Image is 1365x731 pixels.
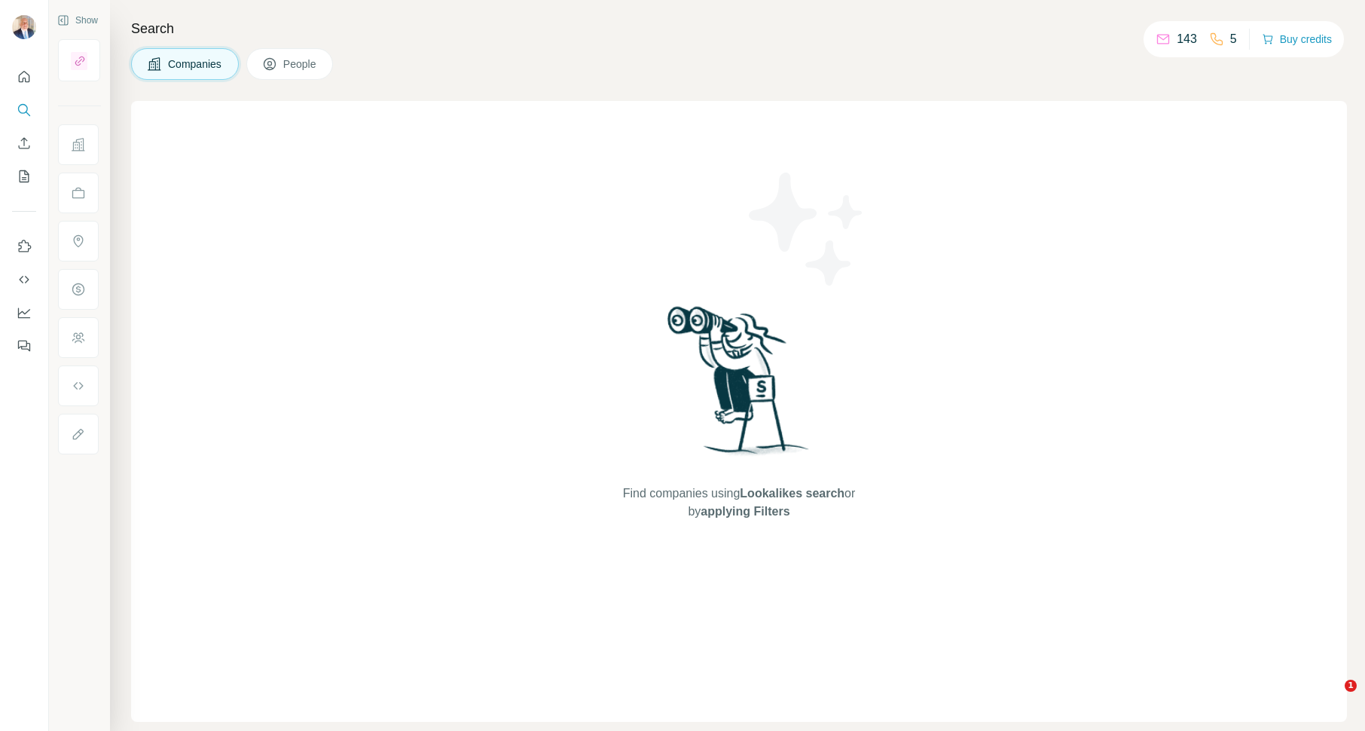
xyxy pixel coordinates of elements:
p: 5 [1230,30,1237,48]
button: Search [12,96,36,124]
img: Surfe Illustration - Stars [739,161,875,297]
span: Companies [168,57,223,72]
button: Use Surfe on LinkedIn [12,233,36,260]
button: Feedback [12,332,36,359]
span: applying Filters [701,505,789,518]
button: My lists [12,163,36,190]
img: Avatar [12,15,36,39]
button: Buy credits [1262,29,1332,50]
span: Lookalikes search [740,487,844,500]
button: Quick start [12,63,36,90]
span: 1 [1345,680,1357,692]
iframe: Intercom live chat [1314,680,1350,716]
button: Enrich CSV [12,130,36,157]
img: Surfe Illustration - Woman searching with binoculars [661,302,817,470]
button: Show [47,9,108,32]
h4: Search [131,18,1347,39]
span: Find companies using or by [618,485,860,521]
span: People [283,57,318,72]
button: Dashboard [12,299,36,326]
p: 143 [1177,30,1197,48]
button: Use Surfe API [12,266,36,293]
